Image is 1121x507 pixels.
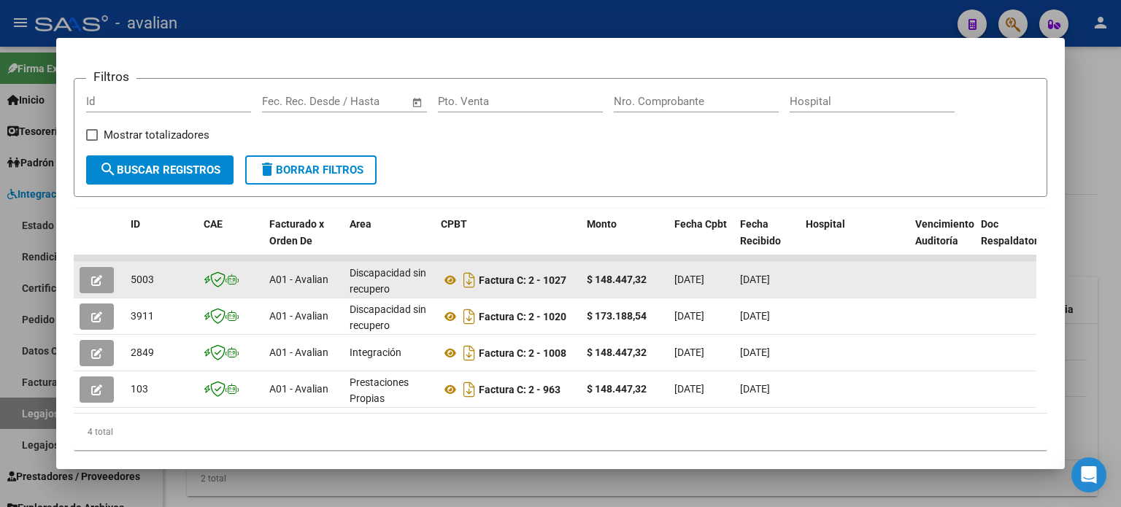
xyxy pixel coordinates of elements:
span: Area [350,218,371,230]
span: CAE [204,218,223,230]
datatable-header-cell: Monto [581,209,669,273]
span: [DATE] [740,274,770,285]
span: [DATE] [740,310,770,322]
span: 3911 [131,310,154,322]
span: Monto [587,218,617,230]
span: Hospital [806,218,845,230]
strong: $ 173.188,54 [587,310,647,322]
span: Discapacidad sin recupero [350,267,426,295]
datatable-header-cell: Fecha Recibido [734,209,800,273]
span: Prestaciones Propias [350,376,409,405]
span: A01 - Avalian [269,310,328,322]
span: Borrar Filtros [258,163,363,177]
strong: Factura C: 2 - 1008 [479,347,566,359]
span: 103 [131,383,148,395]
span: [DATE] [740,383,770,395]
span: A01 - Avalian [269,274,328,285]
span: Facturado x Orden De [269,218,324,247]
input: Fecha fin [334,95,405,108]
button: Open calendar [409,94,425,111]
span: Vencimiento Auditoría [915,218,974,247]
strong: Factura C: 2 - 1027 [479,274,566,286]
strong: Factura C: 2 - 963 [479,384,560,395]
datatable-header-cell: ID [125,209,198,273]
strong: $ 148.447,32 [587,274,647,285]
input: Fecha inicio [262,95,321,108]
datatable-header-cell: CAE [198,209,263,273]
datatable-header-cell: CPBT [435,209,581,273]
span: ID [131,218,140,230]
datatable-header-cell: Fecha Cpbt [669,209,734,273]
span: [DATE] [740,347,770,358]
span: Fecha Recibido [740,218,781,247]
span: [DATE] [674,274,704,285]
span: Discapacidad sin recupero [350,303,426,332]
span: 2849 [131,347,154,358]
datatable-header-cell: Hospital [800,209,909,273]
div: Open Intercom Messenger [1071,457,1106,492]
strong: Factura C: 2 - 1020 [479,311,566,322]
span: Fecha Cpbt [674,218,727,230]
h3: Filtros [86,67,136,86]
button: Borrar Filtros [245,155,377,185]
i: Descargar documento [460,305,479,328]
mat-icon: delete [258,160,276,178]
strong: $ 148.447,32 [587,383,647,395]
datatable-header-cell: Facturado x Orden De [263,209,344,273]
i: Descargar documento [460,268,479,292]
span: [DATE] [674,310,704,322]
span: A01 - Avalian [269,383,328,395]
span: A01 - Avalian [269,347,328,358]
datatable-header-cell: Doc Respaldatoria [975,209,1063,273]
span: [DATE] [674,347,704,358]
i: Descargar documento [460,341,479,365]
mat-icon: search [99,160,117,178]
button: Buscar Registros [86,155,234,185]
span: Integración [350,347,401,358]
div: 4 total [74,414,1047,450]
span: 5003 [131,274,154,285]
span: Mostrar totalizadores [104,126,209,144]
span: [DATE] [674,383,704,395]
span: CPBT [441,218,467,230]
strong: $ 148.447,32 [587,347,647,358]
datatable-header-cell: Vencimiento Auditoría [909,209,975,273]
datatable-header-cell: Area [344,209,435,273]
i: Descargar documento [460,378,479,401]
span: Doc Respaldatoria [981,218,1047,247]
span: Buscar Registros [99,163,220,177]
